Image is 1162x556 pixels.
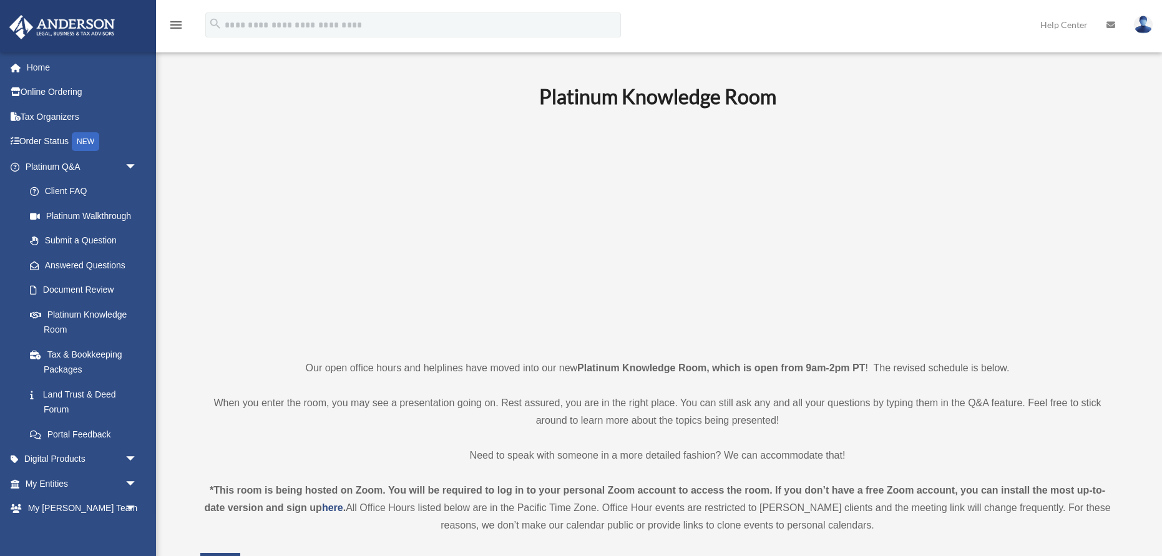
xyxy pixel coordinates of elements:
a: Portal Feedback [17,422,156,447]
a: Platinum Walkthrough [17,203,156,228]
strong: Platinum Knowledge Room, which is open from 9am-2pm PT [577,363,865,373]
span: arrow_drop_down [125,471,150,497]
p: Need to speak with someone in a more detailed fashion? We can accommodate that! [200,447,1115,464]
img: User Pic [1134,16,1153,34]
a: Home [9,55,156,80]
i: menu [168,17,183,32]
a: here [322,502,343,513]
a: Answered Questions [17,253,156,278]
a: Digital Productsarrow_drop_down [9,447,156,472]
a: Land Trust & Deed Forum [17,382,156,422]
a: Tax & Bookkeeping Packages [17,342,156,382]
img: Anderson Advisors Platinum Portal [6,15,119,39]
a: Online Ordering [9,80,156,105]
div: NEW [72,132,99,151]
strong: *This room is being hosted on Zoom. You will be required to log in to your personal Zoom account ... [204,485,1105,513]
a: My Entitiesarrow_drop_down [9,471,156,496]
span: arrow_drop_down [125,447,150,472]
a: My [PERSON_NAME] Teamarrow_drop_down [9,496,156,521]
span: arrow_drop_down [125,154,150,180]
p: Our open office hours and helplines have moved into our new ! The revised schedule is below. [200,359,1115,377]
iframe: 231110_Toby_KnowledgeRoom [471,125,845,336]
a: Submit a Question [17,228,156,253]
a: Platinum Knowledge Room [17,302,150,342]
a: menu [168,22,183,32]
a: Document Review [17,278,156,303]
a: Order StatusNEW [9,129,156,155]
a: Platinum Q&Aarrow_drop_down [9,154,156,179]
p: When you enter the room, you may see a presentation going on. Rest assured, you are in the right ... [200,394,1115,429]
div: All Office Hours listed below are in the Pacific Time Zone. Office Hour events are restricted to ... [200,482,1115,534]
a: Tax Organizers [9,104,156,129]
i: search [208,17,222,31]
strong: . [343,502,346,513]
span: arrow_drop_down [125,496,150,522]
b: Platinum Knowledge Room [539,84,776,109]
a: Client FAQ [17,179,156,204]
